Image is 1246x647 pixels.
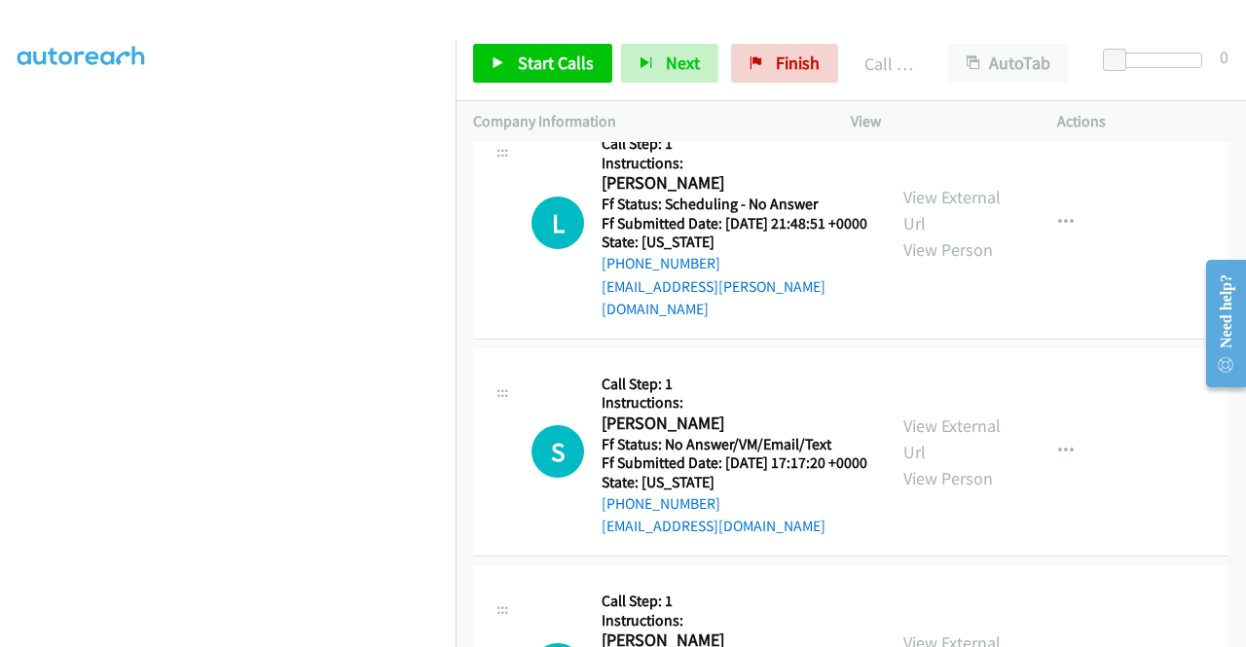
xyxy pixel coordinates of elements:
[531,197,584,249] h1: L
[903,186,1001,234] a: View External Url
[602,413,867,435] h2: [PERSON_NAME]
[602,592,867,611] h5: Call Step: 1
[602,494,720,513] a: [PHONE_NUMBER]
[602,473,867,492] h5: State: [US_STATE]
[948,44,1069,83] button: AutoTab
[518,52,594,74] span: Start Calls
[1191,246,1246,401] iframe: Resource Center
[621,44,718,83] button: Next
[602,254,720,272] a: [PHONE_NUMBER]
[602,611,867,630] h5: Instructions:
[602,154,868,173] h5: Instructions:
[602,172,868,195] h2: [PERSON_NAME]
[602,453,867,473] h5: Ff Submitted Date: [DATE] 17:17:20 +0000
[666,52,700,74] span: Next
[602,134,868,154] h5: Call Step: 1
[473,110,816,133] p: Company Information
[602,214,868,234] h5: Ff Submitted Date: [DATE] 21:48:51 +0000
[602,517,825,535] a: [EMAIL_ADDRESS][DOMAIN_NAME]
[602,393,867,413] h5: Instructions:
[602,277,825,319] a: [EMAIL_ADDRESS][PERSON_NAME][DOMAIN_NAME]
[776,52,820,74] span: Finish
[602,435,867,454] h5: Ff Status: No Answer/VM/Email/Text
[731,44,838,83] a: Finish
[531,425,584,478] div: The call is yet to be attempted
[903,414,1001,463] a: View External Url
[473,44,612,83] a: Start Calls
[602,375,867,394] h5: Call Step: 1
[903,467,993,489] a: View Person
[864,51,913,77] p: Call Completed
[903,238,993,261] a: View Person
[602,233,868,252] h5: State: [US_STATE]
[531,425,584,478] h1: S
[602,195,868,214] h5: Ff Status: Scheduling - No Answer
[1057,110,1228,133] p: Actions
[1220,44,1228,70] div: 0
[851,110,1022,133] p: View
